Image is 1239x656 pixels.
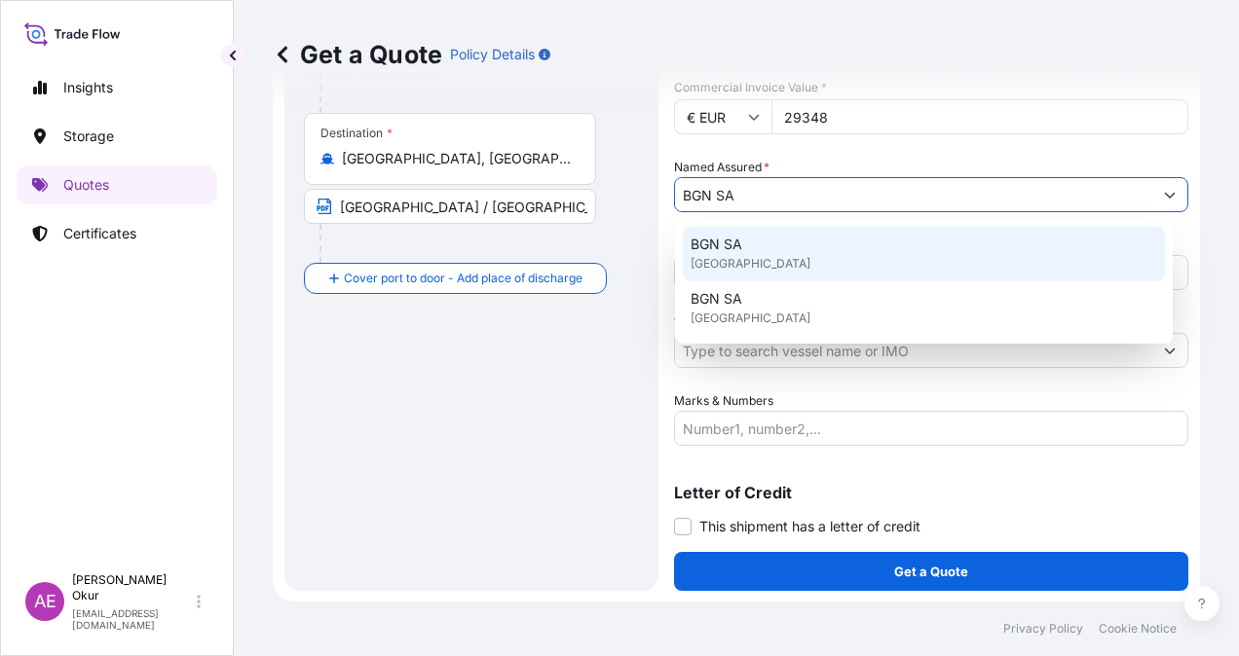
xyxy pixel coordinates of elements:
[675,333,1152,368] input: Type to search vessel name or IMO
[1152,177,1187,212] button: Show suggestions
[63,175,109,195] p: Quotes
[72,607,193,631] p: [EMAIL_ADDRESS][DOMAIN_NAME]
[450,45,535,64] p: Policy Details
[894,562,968,581] p: Get a Quote
[63,78,113,97] p: Insights
[304,189,596,224] input: Text to appear on certificate
[273,39,442,70] p: Get a Quote
[342,149,572,168] input: Destination
[674,158,770,177] label: Named Assured
[699,517,920,536] span: This shipment has a letter of credit
[63,127,114,146] p: Storage
[1152,333,1187,368] button: Show suggestions
[691,254,810,273] span: [GEOGRAPHIC_DATA]
[1099,621,1177,637] p: Cookie Notice
[691,309,810,328] span: [GEOGRAPHIC_DATA]
[320,126,393,141] div: Destination
[63,224,136,243] p: Certificates
[674,485,1188,500] p: Letter of Credit
[674,391,773,411] label: Marks & Numbers
[771,99,1188,134] input: Type amount
[344,269,582,288] span: Cover port to door - Add place of discharge
[675,177,1152,212] input: Full name
[1003,621,1083,637] p: Privacy Policy
[683,227,1165,336] div: Suggestions
[72,572,193,603] p: [PERSON_NAME] Okur
[691,289,742,309] span: BGN SA
[34,592,56,611] span: AE
[674,411,1188,446] input: Number1, number2,...
[691,235,742,254] span: BGN SA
